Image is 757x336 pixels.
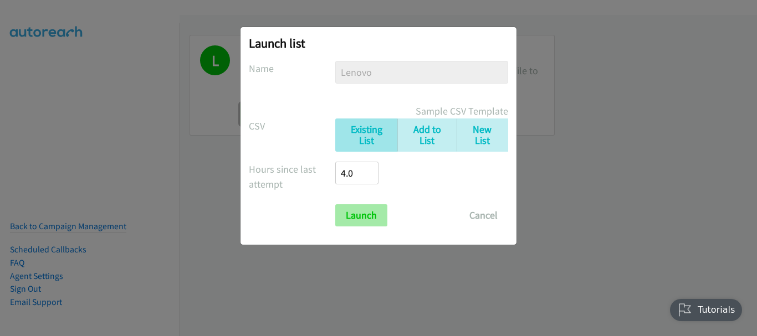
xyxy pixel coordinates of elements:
a: Existing List [335,118,397,152]
label: CSV [249,118,335,133]
h2: Launch list [249,35,508,51]
label: Name [249,61,335,76]
a: Add to List [397,118,457,152]
a: Sample CSV Template [416,104,508,118]
label: Hours since last attempt [249,162,335,192]
a: New List [457,118,508,152]
input: Launch [335,204,387,226]
iframe: Checklist [533,288,749,328]
button: Cancel [459,204,508,226]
